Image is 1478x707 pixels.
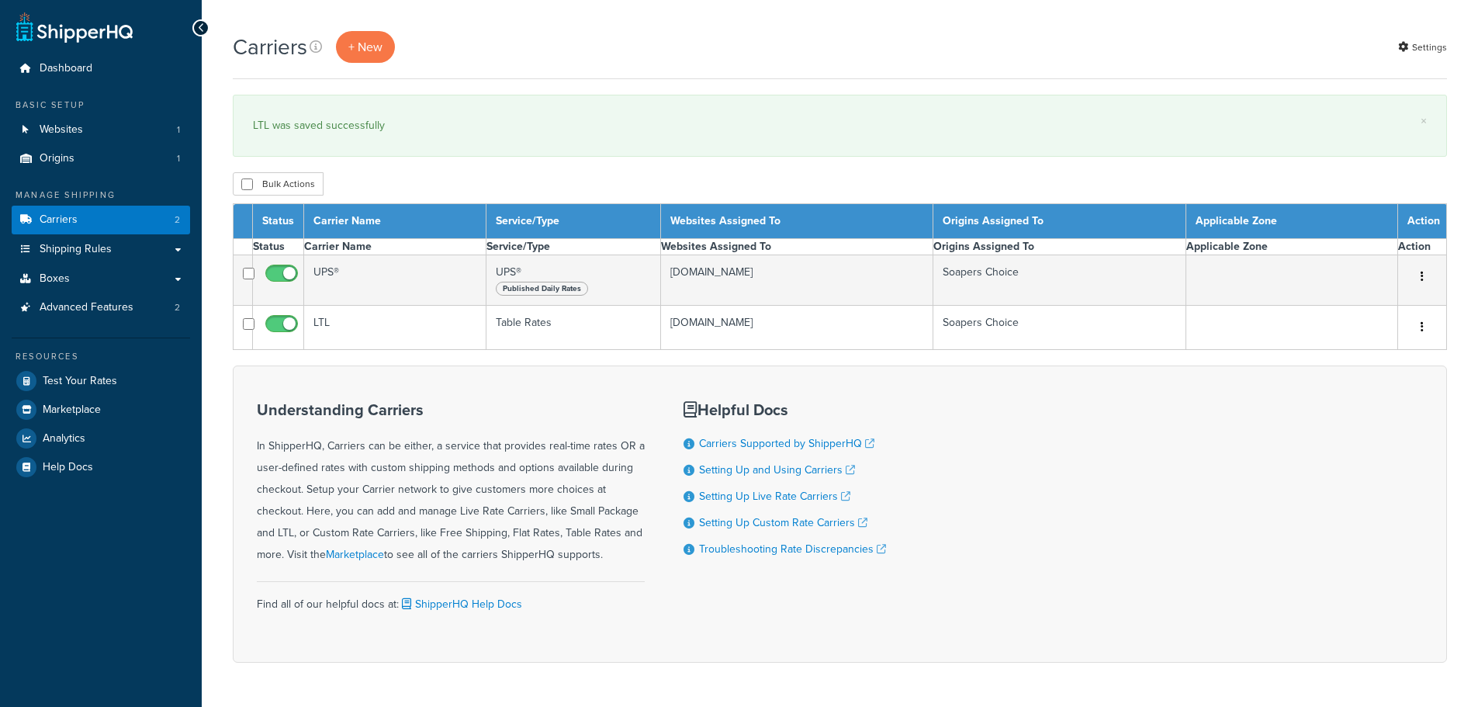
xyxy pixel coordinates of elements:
span: Help Docs [43,461,93,474]
h3: Understanding Carriers [257,401,645,418]
div: Basic Setup [12,99,190,112]
th: Carrier Name [304,204,486,239]
td: LTL [304,306,486,350]
button: Bulk Actions [233,172,324,196]
span: Dashboard [40,62,92,75]
th: Applicable Zone [1186,204,1397,239]
a: Carriers Supported by ShipperHQ [699,435,874,452]
span: Boxes [40,272,70,286]
a: Troubleshooting Rate Discrepancies [699,541,886,557]
a: Setting Up and Using Carriers [699,462,855,478]
a: Carriers 2 [12,206,190,234]
h1: Carriers [233,32,307,62]
h3: Helpful Docs [684,401,886,418]
th: Websites Assigned To [661,204,933,239]
li: Advanced Features [12,293,190,322]
th: Carrier Name [304,239,486,255]
a: Setting Up Custom Rate Carriers [699,515,867,531]
th: Service/Type [486,204,661,239]
div: Manage Shipping [12,189,190,202]
a: Test Your Rates [12,367,190,395]
span: Test Your Rates [43,375,117,388]
a: Settings [1398,36,1447,58]
td: UPS® [486,255,661,306]
th: Status [253,239,304,255]
span: 2 [175,301,180,314]
a: + New [336,31,395,63]
td: [DOMAIN_NAME] [661,255,933,306]
div: Resources [12,350,190,363]
a: Advanced Features 2 [12,293,190,322]
th: Action [1398,239,1447,255]
span: Analytics [43,432,85,445]
td: Table Rates [486,306,661,350]
span: Shipping Rules [40,243,112,256]
a: Marketplace [12,396,190,424]
a: ShipperHQ Help Docs [399,596,522,612]
span: Marketplace [43,404,101,417]
span: 1 [177,123,180,137]
a: Shipping Rules [12,235,190,264]
td: [DOMAIN_NAME] [661,306,933,350]
span: 1 [177,152,180,165]
span: Origins [40,152,74,165]
li: Origins [12,144,190,173]
span: Websites [40,123,83,137]
a: × [1421,115,1427,127]
a: Setting Up Live Rate Carriers [699,488,850,504]
a: Dashboard [12,54,190,83]
th: Websites Assigned To [661,239,933,255]
td: UPS® [304,255,486,306]
a: Boxes [12,265,190,293]
a: Analytics [12,425,190,452]
a: Origins 1 [12,144,190,173]
div: LTL was saved successfully [253,115,1427,137]
td: Soapers Choice [933,306,1186,350]
li: Websites [12,116,190,144]
th: Origins Assigned To [933,239,1186,255]
a: Websites 1 [12,116,190,144]
td: Soapers Choice [933,255,1186,306]
span: Advanced Features [40,301,133,314]
th: Status [253,204,304,239]
span: Published Daily Rates [496,282,588,296]
th: Action [1398,204,1447,239]
a: ShipperHQ Home [16,12,133,43]
a: Marketplace [326,546,384,563]
span: Carriers [40,213,78,227]
li: Carriers [12,206,190,234]
th: Origins Assigned To [933,204,1186,239]
a: Help Docs [12,453,190,481]
th: Service/Type [486,239,661,255]
th: Applicable Zone [1186,239,1397,255]
div: In ShipperHQ, Carriers can be either, a service that provides real-time rates OR a user-defined r... [257,401,645,566]
span: 2 [175,213,180,227]
div: Find all of our helpful docs at: [257,581,645,615]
